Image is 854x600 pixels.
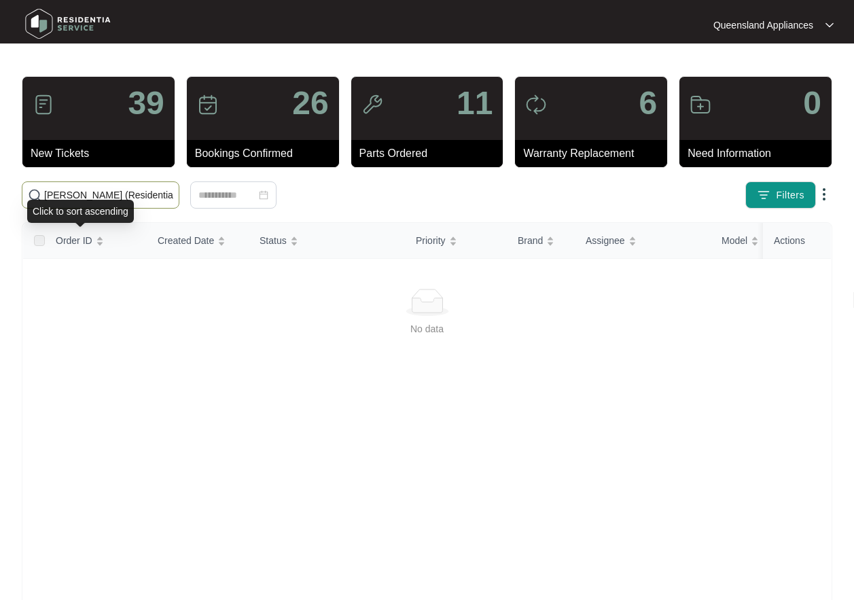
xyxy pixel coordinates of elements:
[690,94,711,116] img: icon
[523,145,667,162] p: Warranty Replacement
[56,233,92,248] span: Order ID
[639,87,657,120] p: 6
[575,223,711,259] th: Assignee
[195,145,339,162] p: Bookings Confirmed
[416,233,446,248] span: Priority
[763,223,831,259] th: Actions
[722,233,747,248] span: Model
[507,223,575,259] th: Brand
[518,233,543,248] span: Brand
[757,188,770,202] img: filter icon
[711,223,847,259] th: Model
[776,188,804,202] span: Filters
[45,223,147,259] th: Order ID
[20,3,115,44] img: residentia service logo
[158,233,214,248] span: Created Date
[586,233,625,248] span: Assignee
[44,188,173,202] input: Search by Order Id, Assignee Name, Customer Name, Brand and Model
[27,200,134,223] div: Click to sort ascending
[147,223,249,259] th: Created Date
[457,87,493,120] p: 11
[803,87,821,120] p: 0
[31,145,175,162] p: New Tickets
[816,186,832,202] img: dropdown arrow
[39,321,815,336] div: No data
[359,145,503,162] p: Parts Ordered
[292,87,328,120] p: 26
[713,18,813,32] p: Queensland Appliances
[405,223,507,259] th: Priority
[28,188,41,202] img: search-icon
[249,223,405,259] th: Status
[688,145,832,162] p: Need Information
[128,87,164,120] p: 39
[825,22,834,29] img: dropdown arrow
[33,94,54,116] img: icon
[260,233,287,248] span: Status
[361,94,383,116] img: icon
[525,94,547,116] img: icon
[745,181,816,209] button: filter iconFilters
[197,94,219,116] img: icon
